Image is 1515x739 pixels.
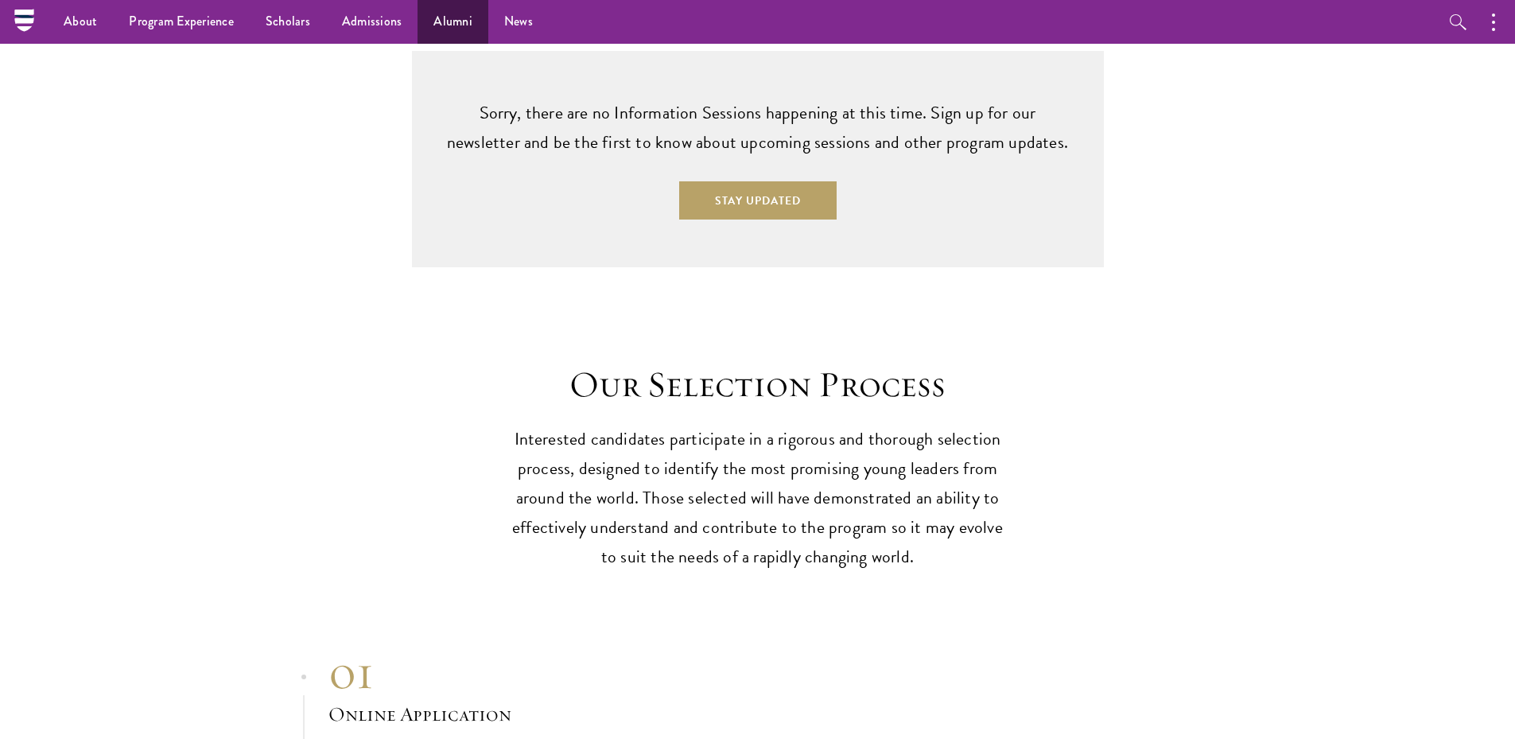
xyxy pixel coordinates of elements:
[444,99,1072,158] p: Sorry, there are no Information Sessions happening at this time. Sign up for our newsletter and b...
[511,363,1004,407] h2: Our Selection Process
[328,701,734,728] h3: Online Application
[511,425,1004,572] p: Interested candidates participate in a rigorous and thorough selection process, designed to ident...
[328,644,734,701] div: 01
[679,181,837,220] button: Stay Updated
